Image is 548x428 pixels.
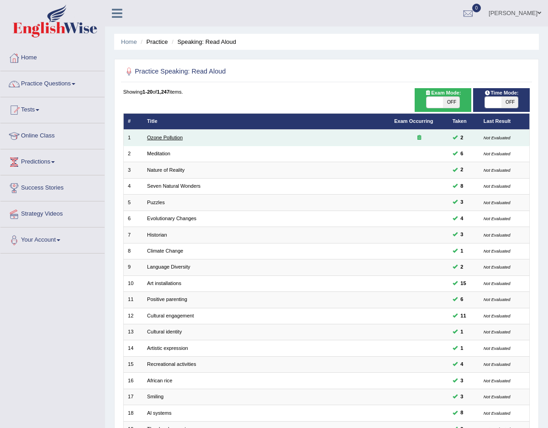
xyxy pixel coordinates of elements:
a: Exam Occurring [394,118,433,124]
th: # [123,113,143,129]
a: Nature of Reality [147,167,184,173]
div: Exam occurring question [394,134,444,142]
span: You can still take this question [458,231,466,239]
th: Taken [448,113,479,129]
span: You can still take this question [458,296,466,304]
a: Al systems [147,410,171,416]
a: Language Diversity [147,264,190,269]
span: 0 [472,4,481,12]
td: 15 [123,356,143,372]
small: Not Evaluated [484,248,511,254]
span: You can still take this question [458,360,466,369]
a: Cultural identity [147,329,182,334]
a: Cultural engagement [147,313,194,318]
a: Strategy Videos [0,201,105,224]
span: You can still take this question [458,150,466,158]
a: Historian [147,232,167,238]
a: Climate Change [147,248,183,254]
th: Last Result [479,113,530,129]
td: 7 [123,227,143,243]
span: You can still take this question [458,166,466,174]
span: Time Mode: [481,89,522,97]
small: Not Evaluated [484,297,511,302]
a: Artistic expression [147,345,188,351]
td: 14 [123,340,143,356]
a: Home [0,45,105,68]
small: Not Evaluated [484,232,511,238]
th: Title [143,113,390,129]
td: 4 [123,178,143,194]
td: 8 [123,243,143,259]
td: 17 [123,389,143,405]
small: Not Evaluated [484,135,511,140]
span: You can still take this question [458,409,466,417]
td: 13 [123,324,143,340]
small: Not Evaluated [484,184,511,189]
small: Not Evaluated [484,329,511,334]
td: 9 [123,259,143,275]
span: Exam Mode: [422,89,464,97]
span: You can still take this question [458,312,469,320]
a: Smiling [147,394,163,399]
small: Not Evaluated [484,151,511,156]
a: African rice [147,378,172,383]
small: Not Evaluated [484,378,511,383]
h2: Practice Speaking: Read Aloud [123,66,375,78]
span: OFF [443,97,459,108]
small: Not Evaluated [484,168,511,173]
a: Success Stories [0,175,105,198]
small: Not Evaluated [484,200,511,205]
small: Not Evaluated [484,362,511,367]
a: Art installations [147,280,181,286]
span: You can still take this question [458,263,466,271]
a: Online Class [0,123,105,146]
span: You can still take this question [458,344,466,353]
a: Ozone Pollution [147,135,183,140]
a: Evolutionary Changes [147,216,196,221]
span: You can still take this question [458,393,466,401]
td: 11 [123,292,143,308]
small: Not Evaluated [484,394,511,399]
li: Speaking: Read Aloud [169,37,236,46]
b: 1,247 [157,89,169,95]
a: Positive parenting [147,296,187,302]
td: 1 [123,130,143,146]
span: You can still take this question [458,134,466,142]
li: Practice [138,37,168,46]
span: OFF [501,97,518,108]
small: Not Evaluated [484,346,511,351]
a: Practice Questions [0,71,105,94]
td: 12 [123,308,143,324]
td: 2 [123,146,143,162]
span: You can still take this question [458,247,466,255]
span: You can still take this question [458,280,469,288]
span: You can still take this question [458,215,466,223]
span: You can still take this question [458,377,466,385]
div: Showing of items. [123,88,530,95]
span: You can still take this question [458,182,466,190]
td: 18 [123,405,143,421]
a: Meditation [147,151,170,156]
b: 1-20 [142,89,153,95]
td: 3 [123,162,143,178]
a: Home [121,38,137,45]
a: Predictions [0,149,105,172]
a: Tests [0,97,105,120]
span: You can still take this question [458,328,466,336]
small: Not Evaluated [484,281,511,286]
a: Puzzles [147,200,165,205]
a: Seven Natural Wonders [147,183,200,189]
small: Not Evaluated [484,313,511,318]
td: 16 [123,373,143,389]
div: Show exams occurring in exams [415,88,472,112]
a: Your Account [0,227,105,250]
a: Recreational activities [147,361,196,367]
td: 6 [123,211,143,227]
small: Not Evaluated [484,216,511,221]
small: Not Evaluated [484,411,511,416]
td: 10 [123,275,143,291]
span: You can still take this question [458,198,466,206]
small: Not Evaluated [484,264,511,269]
td: 5 [123,195,143,211]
